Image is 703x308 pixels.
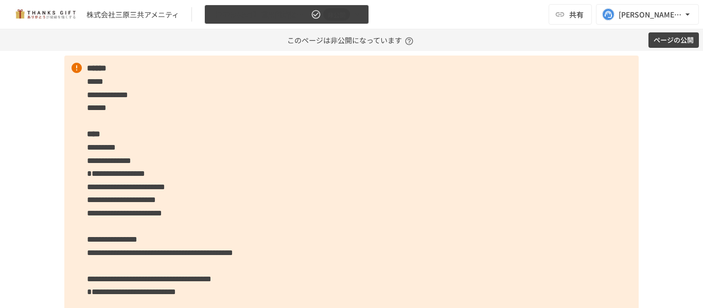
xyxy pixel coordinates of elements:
[323,9,350,20] span: 非公開
[287,29,416,51] p: このページは非公開になっています
[12,6,78,23] img: mMP1OxWUAhQbsRWCurg7vIHe5HqDpP7qZo7fRoNLXQh
[596,4,699,25] button: [PERSON_NAME][EMAIL_ADDRESS][DOMAIN_NAME]
[204,5,369,25] button: 【2025年8月】運用開始後振り返りミーティング非公開
[86,9,179,20] div: 株式会社三原三共アメニティ
[549,4,592,25] button: 共有
[648,32,699,48] button: ページの公開
[619,8,682,21] div: [PERSON_NAME][EMAIL_ADDRESS][DOMAIN_NAME]
[211,8,309,21] span: 【2025年8月】運用開始後振り返りミーティング
[569,9,584,20] span: 共有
